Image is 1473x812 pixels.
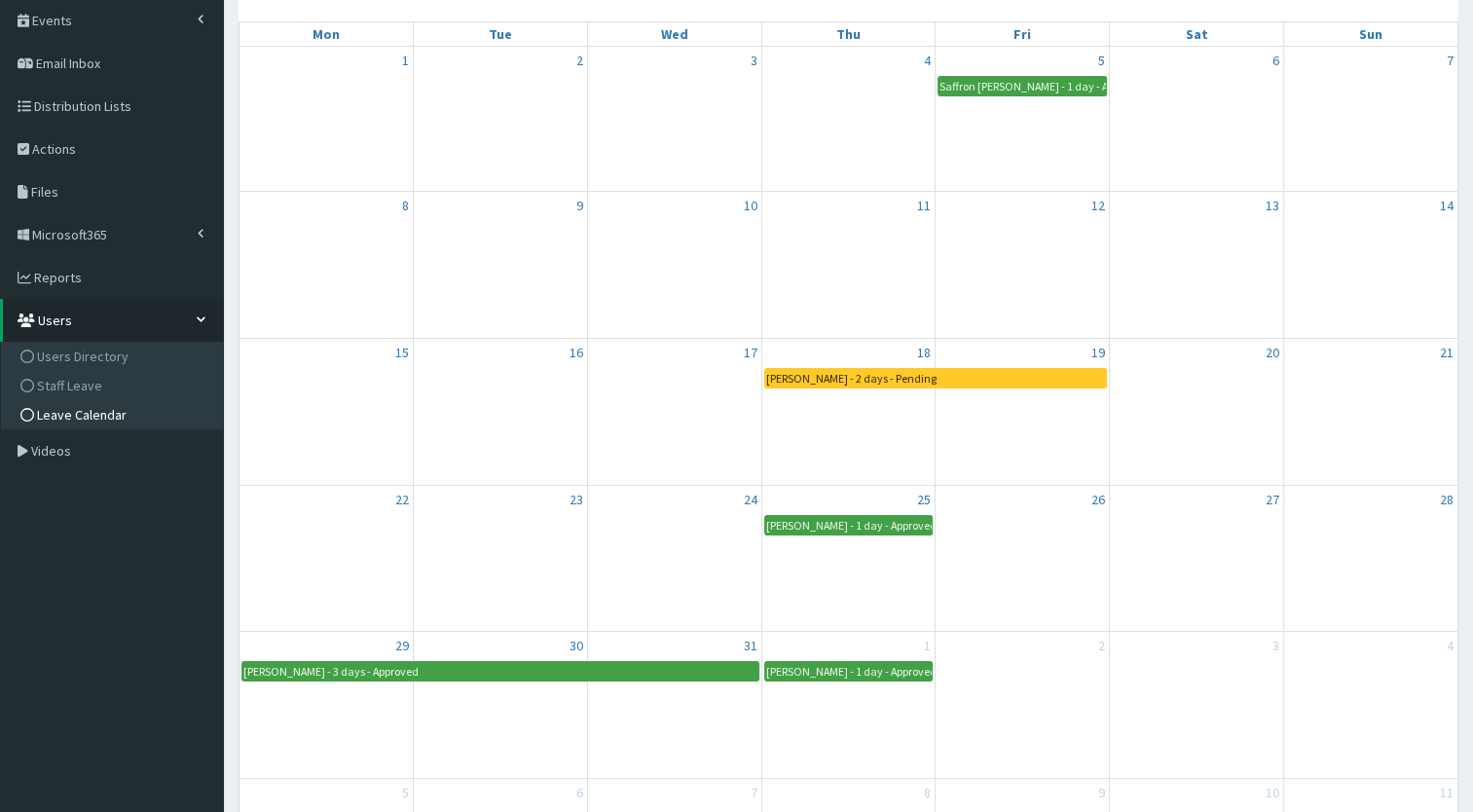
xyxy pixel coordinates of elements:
td: January 4, 2026 [1283,632,1457,779]
a: January 10, 2026 [1262,779,1283,806]
td: December 6, 2025 [1110,47,1284,192]
a: Staff Leave [6,371,223,400]
span: Email Inbox [36,55,100,72]
a: [PERSON_NAME] - 2 days - Pending [764,368,1107,388]
a: December 9, 2025 [572,192,587,219]
td: December 15, 2025 [239,339,414,486]
td: December 18, 2025 [761,339,936,486]
a: January 1, 2026 [920,632,935,659]
span: Users Directory [37,348,129,365]
td: December 4, 2025 [761,47,936,192]
a: Monday [309,22,344,46]
td: December 5, 2025 [936,47,1110,192]
a: Users Directory [6,342,223,371]
a: January 5, 2026 [398,779,413,806]
a: Saturday [1181,22,1211,46]
td: December 31, 2025 [587,632,761,779]
a: December 24, 2025 [740,486,761,513]
a: December 26, 2025 [1087,486,1109,513]
a: December 25, 2025 [913,486,935,513]
a: January 9, 2026 [1094,779,1109,806]
span: Reports [34,269,82,286]
a: December 16, 2025 [566,339,587,366]
a: January 7, 2026 [747,779,761,806]
a: Wednesday [657,22,692,46]
a: December 21, 2025 [1436,339,1457,366]
a: December 11, 2025 [913,192,935,219]
a: December 14, 2025 [1436,192,1457,219]
a: December 19, 2025 [1087,339,1109,366]
td: January 3, 2026 [1110,632,1284,779]
a: December 6, 2025 [1269,47,1283,74]
td: December 16, 2025 [414,339,588,486]
a: Tuesday [485,22,516,46]
span: Leave Calendar [37,406,127,424]
td: December 14, 2025 [1283,192,1457,339]
td: December 11, 2025 [761,192,936,339]
td: December 21, 2025 [1283,339,1457,486]
a: [PERSON_NAME] - 3 days - Approved [241,661,759,682]
span: Distribution Lists [34,97,131,115]
a: December 22, 2025 [391,486,413,513]
td: December 17, 2025 [587,339,761,486]
a: December 10, 2025 [740,192,761,219]
a: December 18, 2025 [913,339,935,366]
a: Sunday [1355,22,1386,46]
td: December 30, 2025 [414,632,588,779]
a: December 2, 2025 [572,47,587,74]
div: [PERSON_NAME] - 1 day - Approved [765,662,933,681]
a: Friday [1010,22,1035,46]
td: December 9, 2025 [414,192,588,339]
a: December 5, 2025 [1094,47,1109,74]
td: December 25, 2025 [761,485,936,632]
a: [PERSON_NAME] - 1 day - Approved [764,661,934,682]
td: December 13, 2025 [1110,192,1284,339]
td: January 1, 2026 [761,632,936,779]
span: Microsoft365 [32,226,107,243]
a: [PERSON_NAME] - 1 day - Approved [764,515,934,535]
a: Leave Calendar [6,400,223,429]
a: December 23, 2025 [566,486,587,513]
td: December 23, 2025 [414,485,588,632]
td: December 28, 2025 [1283,485,1457,632]
a: December 3, 2025 [747,47,761,74]
td: December 1, 2025 [239,47,414,192]
a: January 11, 2026 [1436,779,1457,806]
a: December 29, 2025 [391,632,413,659]
a: January 8, 2026 [920,779,935,806]
div: [PERSON_NAME] - 1 day - Approved [765,516,933,535]
span: Files [31,183,58,201]
td: December 8, 2025 [239,192,414,339]
a: December 13, 2025 [1262,192,1283,219]
a: December 17, 2025 [740,339,761,366]
a: January 4, 2026 [1443,632,1457,659]
td: December 27, 2025 [1110,485,1284,632]
a: December 30, 2025 [566,632,587,659]
a: December 28, 2025 [1436,486,1457,513]
td: December 12, 2025 [936,192,1110,339]
span: Videos [31,442,71,460]
a: Saffron [PERSON_NAME] - 1 day - Approved [938,76,1107,96]
td: December 24, 2025 [587,485,761,632]
a: January 6, 2026 [572,779,587,806]
a: January 2, 2026 [1094,632,1109,659]
td: December 22, 2025 [239,485,414,632]
td: December 10, 2025 [587,192,761,339]
div: [PERSON_NAME] - 3 days - Approved [242,662,420,681]
a: December 1, 2025 [398,47,413,74]
a: December 15, 2025 [391,339,413,366]
span: Users [38,312,72,329]
a: December 20, 2025 [1262,339,1283,366]
a: December 8, 2025 [398,192,413,219]
span: Actions [32,140,76,158]
a: January 3, 2026 [1269,632,1283,659]
td: December 19, 2025 [936,339,1110,486]
a: December 31, 2025 [740,632,761,659]
span: Events [32,12,72,29]
a: December 7, 2025 [1443,47,1457,74]
div: Saffron [PERSON_NAME] - 1 day - Approved [939,77,1106,95]
a: December 27, 2025 [1262,486,1283,513]
a: December 4, 2025 [920,47,935,74]
a: December 12, 2025 [1087,192,1109,219]
td: January 2, 2026 [936,632,1110,779]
